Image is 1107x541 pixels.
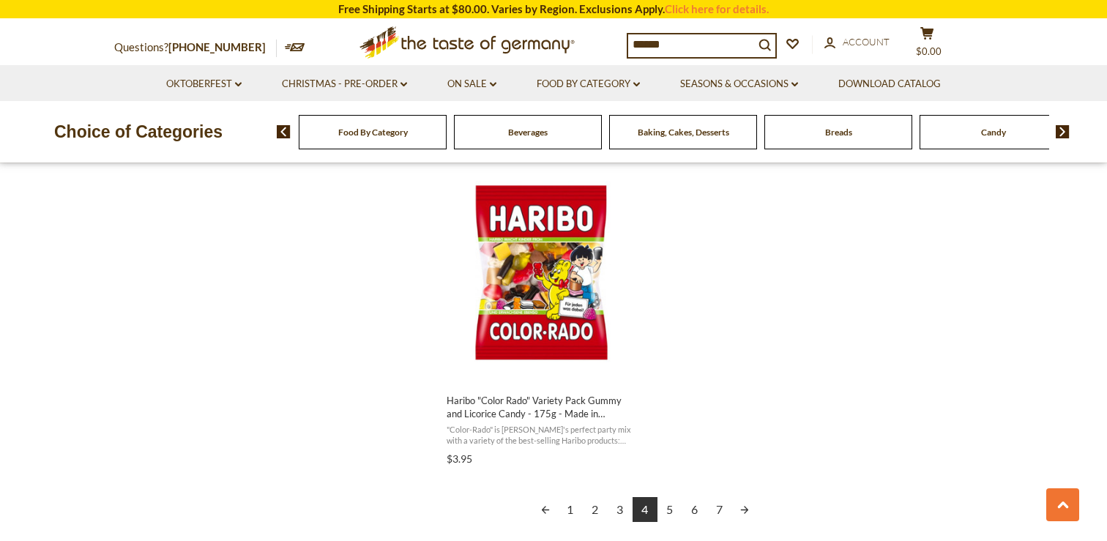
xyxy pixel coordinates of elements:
[981,127,1006,138] a: Candy
[682,497,707,522] a: 6
[824,34,890,51] a: Account
[282,76,407,92] a: Christmas - PRE-ORDER
[905,26,949,63] button: $0.00
[338,127,408,138] a: Food By Category
[916,45,942,57] span: $0.00
[166,76,242,92] a: Oktoberfest
[114,38,277,57] p: Questions?
[447,497,843,524] div: Pagination
[447,452,472,465] span: $3.95
[732,497,757,522] a: Next page
[558,497,583,522] a: 1
[168,40,266,53] a: [PHONE_NUMBER]
[447,76,496,92] a: On Sale
[444,163,638,471] a: Haribo
[838,76,941,92] a: Download Catalog
[638,127,729,138] a: Baking, Cakes, Desserts
[508,127,548,138] a: Beverages
[537,76,640,92] a: Food By Category
[444,176,638,370] img: Haribo "Color Rado" Variety Pack Gummy and Licorice Candy - 175g - Made in Germany
[680,76,798,92] a: Seasons & Occasions
[608,497,633,522] a: 3
[633,497,657,522] a: 4
[657,497,682,522] a: 5
[825,127,852,138] a: Breads
[447,394,636,420] span: Haribo "Color Rado" Variety Pack Gummy and Licorice Candy - 175g - Made in [GEOGRAPHIC_DATA]
[533,497,558,522] a: Previous page
[277,125,291,138] img: previous arrow
[1056,125,1070,138] img: next arrow
[707,497,732,522] a: 7
[447,424,636,447] span: "Color-Rado" is [PERSON_NAME]'s perfect party mix with a variety of the best-selling Haribo produ...
[843,36,890,48] span: Account
[665,2,769,15] a: Click here for details.
[583,497,608,522] a: 2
